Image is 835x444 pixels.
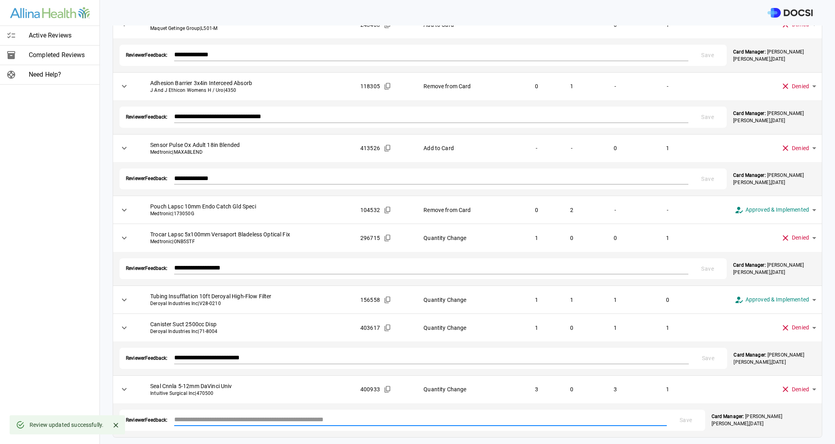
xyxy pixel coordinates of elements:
td: Quantity Change [417,224,519,252]
span: Reviewer Feedback: [126,52,168,59]
img: DOCSI Logo [767,8,813,18]
strong: Card Manager: [734,352,766,358]
td: 1 [519,224,555,252]
span: Trocar Lapsc 5x100mm Versaport Bladeless Optical Fix [150,230,348,238]
strong: Card Manager: [733,172,765,178]
td: 0 [642,286,693,314]
span: Reviewer Feedback: [126,355,168,362]
button: Copied! [382,383,394,395]
span: 403617 [360,324,380,332]
span: Medtronic | ONB5STF [150,238,348,245]
td: Quantity Change [417,375,519,403]
td: 1 [588,314,642,342]
td: 1 [588,286,642,314]
p: [PERSON_NAME] [PERSON_NAME] , [DATE] [734,351,815,366]
span: 104532 [360,206,380,214]
span: Maquet Getinge Group | L501-M [150,25,348,32]
span: Need Help? [29,70,93,79]
td: - [588,196,642,224]
td: 1 [519,314,555,342]
span: Tubing Insufflation 10ft Deroyal High-Flow Filter [150,292,348,300]
td: 2 [555,196,588,224]
td: 3 [588,375,642,403]
span: J And J Ethicon Womens H / Uro | 4350 [150,87,348,94]
span: 156558 [360,296,380,304]
td: Remove from Card [417,72,519,100]
span: Denied [792,385,809,394]
span: 413526 [360,144,380,152]
div: Denied [775,75,822,98]
div: Denied [775,316,822,339]
button: Copied! [382,322,394,334]
td: Add to Card [417,134,519,162]
button: Copied! [382,142,394,154]
div: Denied [775,226,822,249]
button: Copied! [382,80,394,92]
td: 0 [588,134,642,162]
td: 0 [555,224,588,252]
button: Copied! [382,232,394,244]
span: 400933 [360,385,380,393]
span: 296715 [360,234,380,242]
td: 1 [642,134,693,162]
td: - [555,134,588,162]
strong: Card Manager: [733,49,765,55]
span: Reviewer Feedback: [126,114,168,121]
button: Copied! [382,294,394,306]
span: Reviewer Feedback: [126,265,168,272]
span: Reviewer Feedback: [126,417,168,424]
span: Denied [792,82,809,91]
span: Canister Suct 2500cc Disp [150,320,348,328]
td: 1 [555,286,588,314]
span: Adhesion Barrier 3x4in Interceed Absorb [150,79,348,87]
div: Denied [775,378,822,401]
span: Deroyal Industries Inc | 71-8004 [150,328,348,335]
p: [PERSON_NAME] [PERSON_NAME] , [DATE] [733,48,815,63]
td: - [519,134,555,162]
div: Denied [775,137,822,160]
span: Pouch Lapsc 10mm Endo Catch Gld Speci [150,202,348,210]
strong: Card Manager: [733,111,765,116]
span: Intuitive Surgical Inc | 470500 [150,390,348,397]
div: Approved & Implemented [729,198,822,221]
span: Medtronic | MAXABLEND [150,149,348,156]
td: 1 [555,72,588,100]
strong: Card Manager: [733,262,765,268]
div: Approved & Implemented [729,288,822,311]
span: 118305 [360,82,380,90]
span: Completed Reviews [29,50,93,60]
td: - [588,72,642,100]
p: [PERSON_NAME] [PERSON_NAME] , [DATE] [733,110,815,124]
div: Review updated successfully. [30,418,103,432]
td: 0 [519,196,555,224]
td: 0 [588,224,642,252]
p: [PERSON_NAME] [PERSON_NAME] , [DATE] [733,262,815,276]
td: 1 [642,314,693,342]
img: Site Logo [10,7,90,19]
td: 0 [519,72,555,100]
span: Denied [792,144,809,153]
td: 3 [519,375,555,403]
span: Denied [792,323,809,332]
td: 0 [555,314,588,342]
span: Active Reviews [29,31,93,40]
td: - [642,196,693,224]
button: Copied! [382,204,394,216]
span: Seal Cnnla 5-12mm DaVinci Univ [150,382,348,390]
span: Sensor Pulse Ox Adult 18in Blended [150,141,348,149]
td: Remove from Card [417,196,519,224]
button: Close [110,419,122,431]
span: Denied [792,233,809,242]
span: Medtronic | 173050G [150,210,348,217]
p: [PERSON_NAME] [PERSON_NAME] , [DATE] [712,413,815,427]
p: [PERSON_NAME] [PERSON_NAME] , [DATE] [733,172,815,186]
span: Reviewer Feedback: [126,175,168,182]
span: Approved & Implemented [746,205,809,214]
td: 1 [519,286,555,314]
span: Deroyal Industries Inc | V28-0210 [150,300,348,307]
td: 1 [642,224,693,252]
td: Quantity Change [417,286,519,314]
strong: Card Manager: [712,414,744,419]
td: Quantity Change [417,314,519,342]
td: - [642,72,693,100]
